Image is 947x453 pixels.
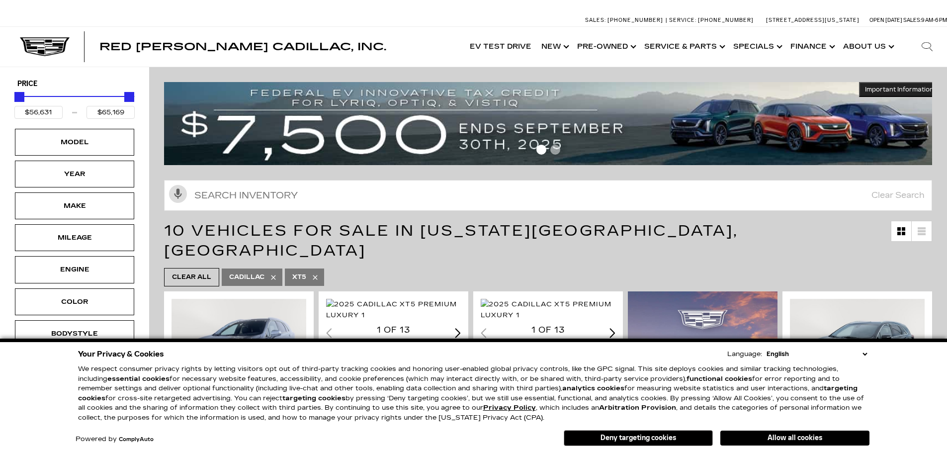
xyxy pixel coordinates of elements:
[50,296,99,307] div: Color
[727,351,762,358] div: Language:
[50,169,99,180] div: Year
[785,27,838,67] a: Finance
[564,430,713,446] button: Deny targeting cookies
[669,17,696,23] span: Service:
[15,192,134,219] div: MakeMake
[838,27,897,67] a: About Us
[790,299,926,401] img: 2025 Cadillac XT5 Premium Luxury 1
[764,349,869,359] select: Language Select
[455,328,461,338] div: Next slide
[536,27,572,67] a: New
[78,364,869,423] p: We respect consumer privacy rights by letting visitors opt out of third-party tracking cookies an...
[172,299,308,401] div: 1 / 2
[78,384,858,402] strong: targeting cookies
[687,375,752,383] strong: functional cookies
[609,328,615,338] div: Next slide
[17,80,132,89] h5: Price
[465,27,536,67] a: EV Test Drive
[99,42,386,52] a: Red [PERSON_NAME] Cadillac, Inc.
[50,232,99,243] div: Mileage
[50,200,99,211] div: Make
[15,161,134,187] div: YearYear
[50,137,99,148] div: Model
[50,328,99,339] div: Bodystyle
[698,17,754,23] span: [PHONE_NUMBER]
[15,288,134,315] div: ColorColor
[50,264,99,275] div: Engine
[292,271,306,283] span: XT5
[124,92,134,102] div: Maximum Price
[169,185,187,203] svg: Click to toggle on voice search
[585,17,606,23] span: Sales:
[550,145,560,155] span: Go to slide 2
[229,271,264,283] span: Cadillac
[164,82,940,165] img: vrp-tax-ending-august-version
[172,271,211,283] span: Clear All
[865,86,934,93] span: Important Information
[728,27,785,67] a: Specials
[107,375,170,383] strong: essential cookies
[76,436,154,443] div: Powered by
[15,256,134,283] div: EngineEngine
[481,299,617,321] div: 1 / 2
[903,17,921,23] span: Sales:
[607,17,663,23] span: [PHONE_NUMBER]
[585,17,666,23] a: Sales: [PHONE_NUMBER]
[326,299,462,321] img: 2025 Cadillac XT5 Premium Luxury 1
[481,325,615,336] div: 1 of 13
[15,129,134,156] div: ModelModel
[99,41,386,53] span: Red [PERSON_NAME] Cadillac, Inc.
[326,299,462,321] div: 1 / 2
[164,180,932,211] input: Search Inventory
[599,404,676,412] strong: Arbitration Provision
[790,299,926,401] div: 1 / 2
[326,325,461,336] div: 1 of 13
[536,145,546,155] span: Go to slide 1
[766,17,860,23] a: [STREET_ADDRESS][US_STATE]
[639,27,728,67] a: Service & Parts
[20,37,70,56] img: Cadillac Dark Logo with Cadillac White Text
[172,299,308,401] img: 2025 Cadillac XT5 Premium Luxury 1
[572,27,639,67] a: Pre-Owned
[164,222,738,260] span: 10 Vehicles for Sale in [US_STATE][GEOGRAPHIC_DATA], [GEOGRAPHIC_DATA]
[481,299,617,321] img: 2025 Cadillac XT5 Premium Luxury 1
[562,384,624,392] strong: analytics cookies
[15,224,134,251] div: MileageMileage
[859,82,940,97] button: Important Information
[78,347,164,361] span: Your Privacy & Cookies
[14,89,135,119] div: Price
[282,394,345,402] strong: targeting cookies
[14,92,24,102] div: Minimum Price
[15,320,134,347] div: BodystyleBodystyle
[720,431,869,446] button: Allow all cookies
[86,106,135,119] input: Maximum
[666,17,756,23] a: Service: [PHONE_NUMBER]
[921,17,947,23] span: 9 AM-6 PM
[14,106,63,119] input: Minimum
[119,437,154,443] a: ComplyAuto
[483,404,536,412] a: Privacy Policy
[869,17,902,23] span: Open [DATE]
